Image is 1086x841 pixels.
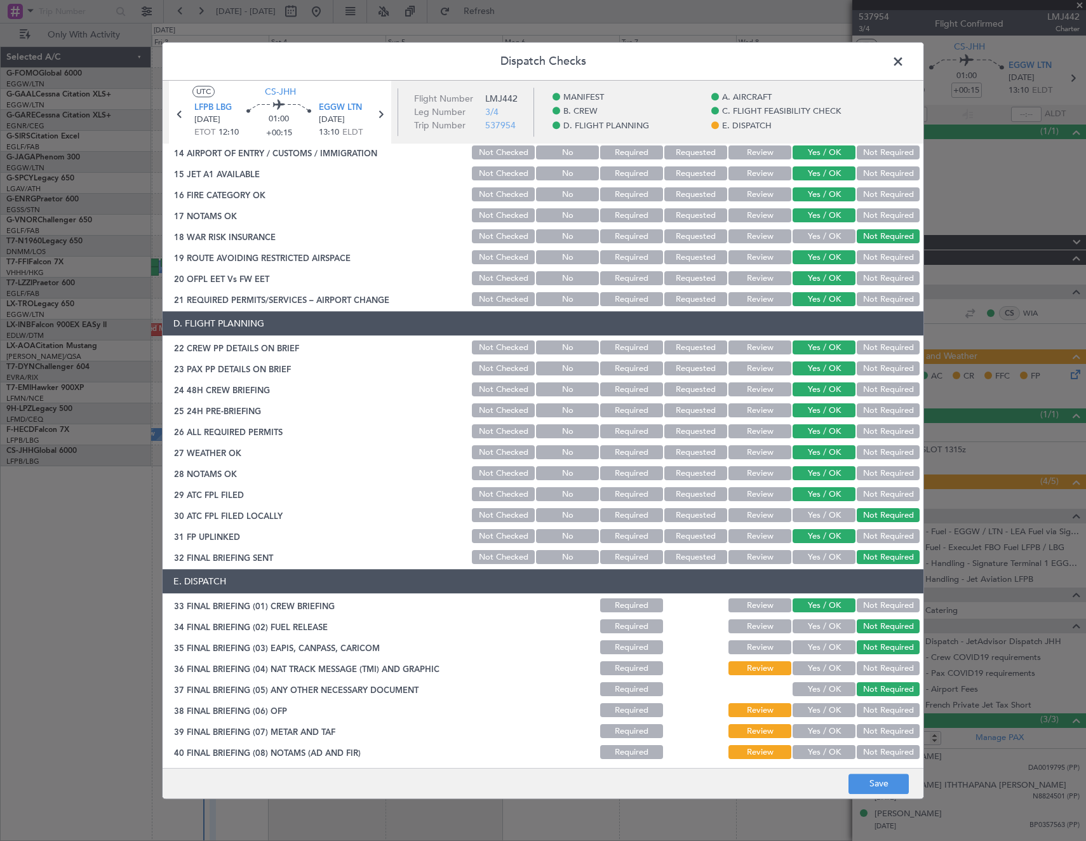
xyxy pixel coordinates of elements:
button: Yes / OK [793,620,855,634]
button: Not Required [857,404,920,418]
button: Save [848,774,909,794]
button: Yes / OK [793,293,855,307]
button: Yes / OK [793,683,855,697]
button: Yes / OK [793,362,855,376]
button: Not Required [857,641,920,655]
button: Yes / OK [793,251,855,265]
button: Not Required [857,446,920,460]
button: Not Required [857,209,920,223]
button: Not Required [857,272,920,286]
button: Not Required [857,362,920,376]
button: Not Required [857,530,920,544]
button: Yes / OK [793,599,855,613]
button: Not Required [857,599,920,613]
button: Yes / OK [793,641,855,655]
button: Not Required [857,620,920,634]
button: Not Required [857,725,920,739]
button: Yes / OK [793,383,855,397]
button: Yes / OK [793,662,855,676]
button: Not Required [857,704,920,718]
button: Not Required [857,383,920,397]
button: Yes / OK [793,488,855,502]
button: Yes / OK [793,446,855,460]
button: Not Required [857,662,920,676]
button: Not Required [857,746,920,760]
button: Yes / OK [793,509,855,523]
button: Not Required [857,341,920,355]
button: Yes / OK [793,188,855,202]
button: Yes / OK [793,551,855,565]
button: Yes / OK [793,746,855,760]
button: Yes / OK [793,404,855,418]
button: Yes / OK [793,341,855,355]
button: Not Required [857,293,920,307]
button: Yes / OK [793,704,855,718]
button: Not Required [857,467,920,481]
button: Not Required [857,230,920,244]
button: Not Required [857,188,920,202]
button: Not Required [857,488,920,502]
button: Not Required [857,251,920,265]
button: Yes / OK [793,272,855,286]
button: Yes / OK [793,230,855,244]
button: Not Required [857,509,920,523]
button: Yes / OK [793,146,855,160]
button: Not Required [857,146,920,160]
button: Not Required [857,683,920,697]
button: Yes / OK [793,725,855,739]
button: Not Required [857,425,920,439]
button: Yes / OK [793,425,855,439]
button: Yes / OK [793,467,855,481]
button: Yes / OK [793,530,855,544]
button: Not Required [857,167,920,181]
header: Dispatch Checks [163,43,923,81]
button: Yes / OK [793,167,855,181]
button: Yes / OK [793,209,855,223]
button: Not Required [857,551,920,565]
